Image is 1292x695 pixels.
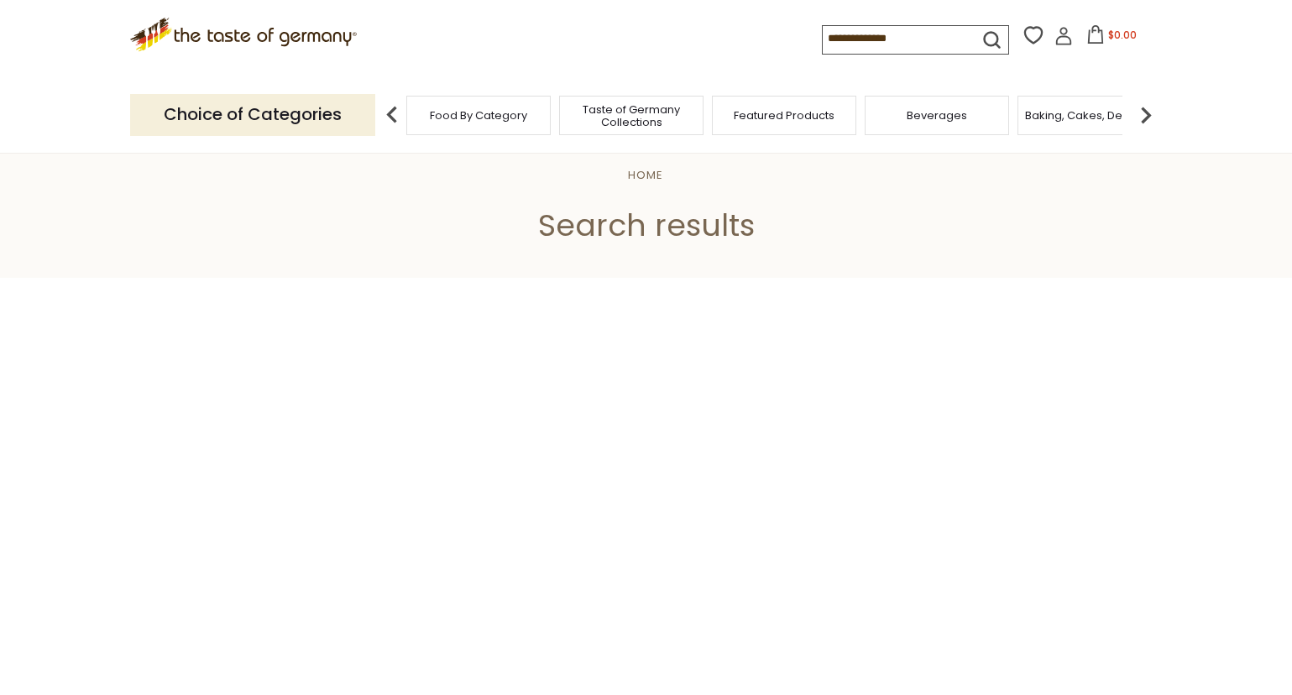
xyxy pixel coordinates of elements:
img: previous arrow [375,98,409,132]
img: next arrow [1129,98,1163,132]
a: Featured Products [734,109,834,122]
span: $0.00 [1108,28,1137,42]
button: $0.00 [1076,25,1148,50]
a: Home [628,167,663,183]
a: Taste of Germany Collections [564,103,698,128]
a: Food By Category [430,109,527,122]
h1: Search results [52,206,1240,244]
a: Beverages [907,109,967,122]
p: Choice of Categories [130,94,375,135]
a: Baking, Cakes, Desserts [1025,109,1155,122]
